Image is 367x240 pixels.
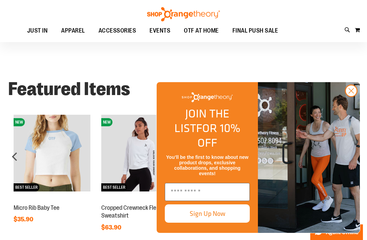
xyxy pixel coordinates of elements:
span: EVENTS [150,23,170,38]
span: BEST SELLER [101,183,127,191]
span: JUST IN [27,23,48,38]
input: Enter email [165,183,250,201]
img: Shop Orangtheory [258,82,360,233]
button: Sign Up Now [165,204,250,223]
span: ACCESSORIES [99,23,136,38]
span: FINAL PUSH SALE [232,23,278,38]
img: Cropped Crewneck Fleece Sweatshirt [101,115,178,191]
a: Micro Rib Baby TeeNEWBEST SELLER [14,197,90,202]
span: APPAREL [61,23,85,38]
strong: Featured Items [8,78,130,99]
span: NEW [101,118,112,126]
span: JOIN THE LIST [174,105,229,136]
a: Cropped Crewneck Fleece Sweatshirt [101,204,165,219]
span: $63.90 [101,224,122,231]
span: You’ll be the first to know about new product drops, exclusive collaborations, and shopping events! [166,154,248,176]
span: OTF AT HOME [184,23,219,38]
div: prev [8,150,22,163]
button: Close dialog [345,85,357,97]
span: BEST SELLER [14,183,39,191]
a: Cropped Crewneck Fleece SweatshirtNEWBEST SELLER [101,197,178,202]
img: Micro Rib Baby Tee [14,115,90,191]
span: $35.90 [14,216,34,223]
span: FOR 10% OFF [196,119,240,151]
img: Shop Orangetheory [146,7,221,21]
div: FLYOUT Form [150,75,367,240]
span: NEW [14,118,25,126]
img: Shop Orangetheory [182,92,233,102]
a: Micro Rib Baby Tee [14,204,59,211]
